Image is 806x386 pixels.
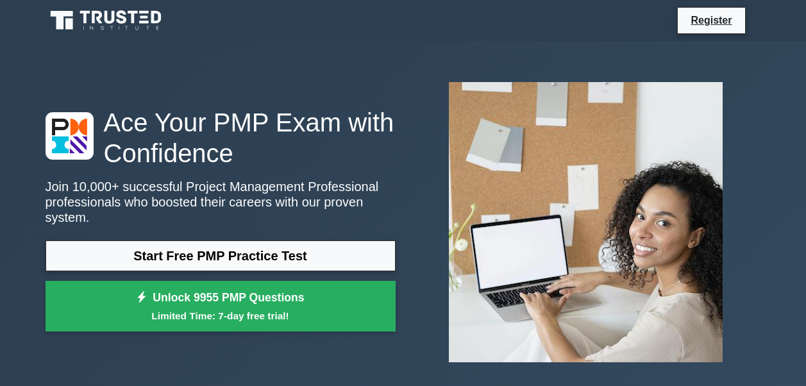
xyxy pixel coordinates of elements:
a: Register [683,12,739,28]
a: Unlock 9955 PMP QuestionsLimited Time: 7-day free trial! [46,281,396,332]
h1: Ace Your PMP Exam with Confidence [46,107,396,169]
small: Limited Time: 7-day free trial! [62,308,380,323]
a: Start Free PMP Practice Test [46,240,396,271]
p: Join 10,000+ successful Project Management Professional professionals who boosted their careers w... [46,179,396,225]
